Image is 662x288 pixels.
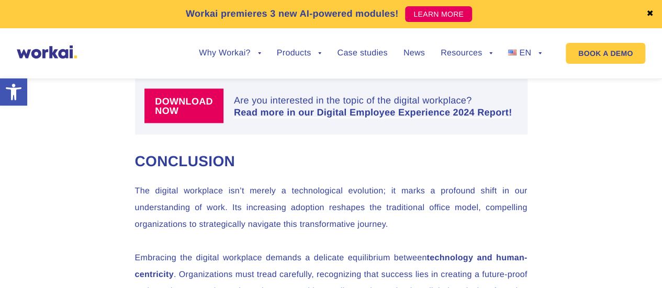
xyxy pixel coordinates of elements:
[405,6,472,22] a: LEARN MORE
[186,7,399,21] p: Workai premieres 3 new AI-powered modules!
[144,88,234,123] a: DOWNLOAD NOW
[508,49,542,57] a: EN
[135,153,235,169] strong: Conclusion
[441,49,492,57] a: Resources
[519,49,531,57] span: EN
[199,49,261,57] a: Why Workai?
[566,43,645,64] a: BOOK A DEMO
[234,94,522,117] div: Are you interested in the topic of the digital workplace?
[144,88,223,123] label: DOWNLOAD NOW
[403,49,425,57] a: News
[337,49,387,57] a: Case studies
[646,10,654,18] a: ✖
[234,107,512,117] a: Read more in our Digital Employee Experience 2024 Report!
[135,182,528,233] p: The digital workplace isn’t merely a technological evolution; it marks a profound shift in our un...
[5,198,288,283] iframe: Popup CTA
[277,49,322,57] a: Products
